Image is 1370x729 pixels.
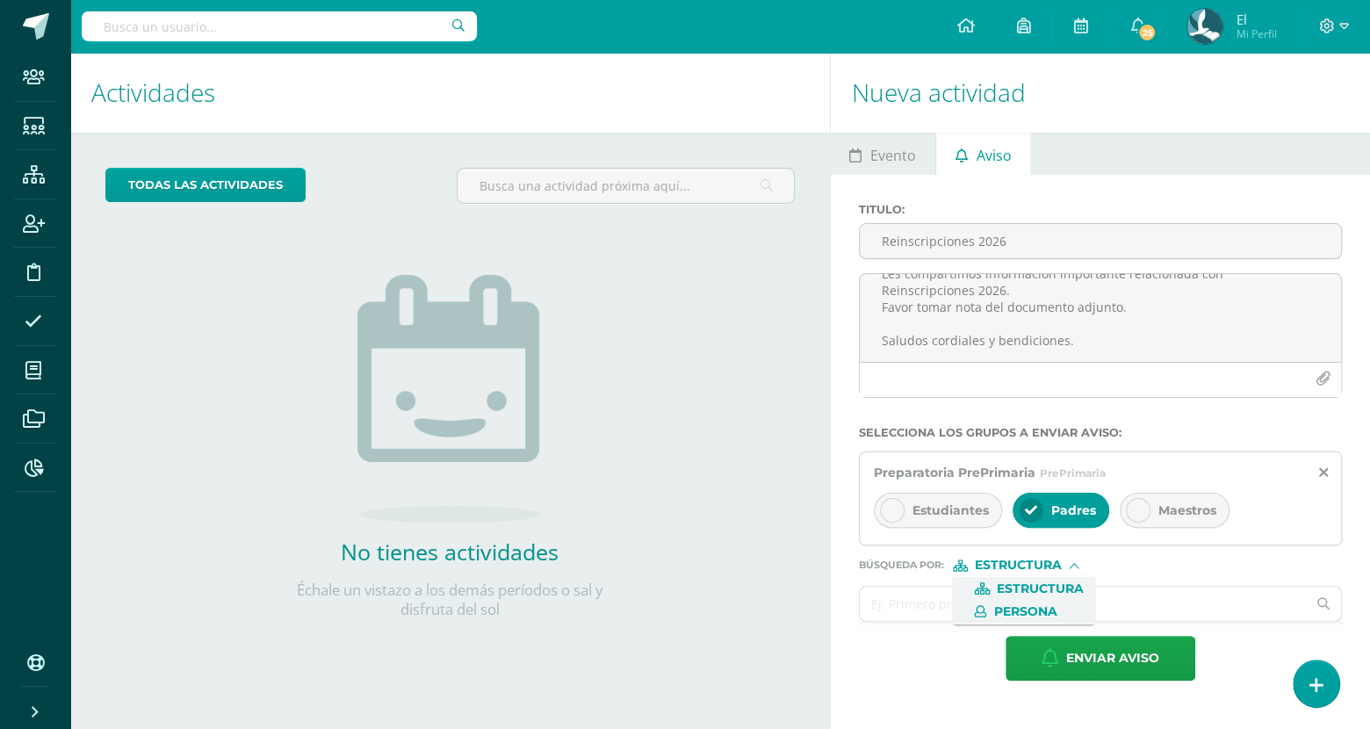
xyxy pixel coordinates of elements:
[859,426,1342,439] label: Selecciona los grupos a enviar aviso :
[936,133,1030,175] a: Aviso
[1187,9,1222,44] img: aadb2f206acb1495beb7d464887e2f8d.png
[912,502,989,518] span: Estudiantes
[859,560,944,570] span: Búsqueda por :
[860,224,1341,258] input: Titulo
[1040,466,1106,480] span: PrePrimaria
[1051,502,1096,518] span: Padres
[870,134,916,177] span: Evento
[976,134,1011,177] span: Aviso
[1066,637,1159,680] span: Enviar aviso
[105,168,306,202] a: todas las Actividades
[860,587,1307,621] input: Ej. Primero primaria
[91,53,809,133] h1: Actividades
[1236,26,1276,41] span: Mi Perfil
[357,275,542,523] img: no_activities.png
[975,560,1062,570] span: Estructura
[274,581,625,619] p: Échale un vistazo a los demás períodos o sal y disfruta del sol
[874,465,1035,480] span: Preparatoria PrePrimaria
[993,607,1056,617] span: Persona
[274,537,625,567] h2: No tienes actividades
[82,11,477,41] input: Busca un usuario...
[1137,23,1157,42] span: 25
[831,133,935,175] a: Evento
[997,584,1084,594] span: Estructura
[953,559,1085,572] div: [object Object]
[859,203,1342,216] label: Titulo :
[860,274,1341,362] textarea: Estimada Comunidad Educativa: Les compartimos información importante relacionada con Reinscripcio...
[1158,502,1216,518] span: Maestros
[458,169,793,203] input: Busca una actividad próxima aquí...
[1236,11,1276,28] span: El
[852,53,1349,133] h1: Nueva actividad
[1006,636,1195,681] button: Enviar aviso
